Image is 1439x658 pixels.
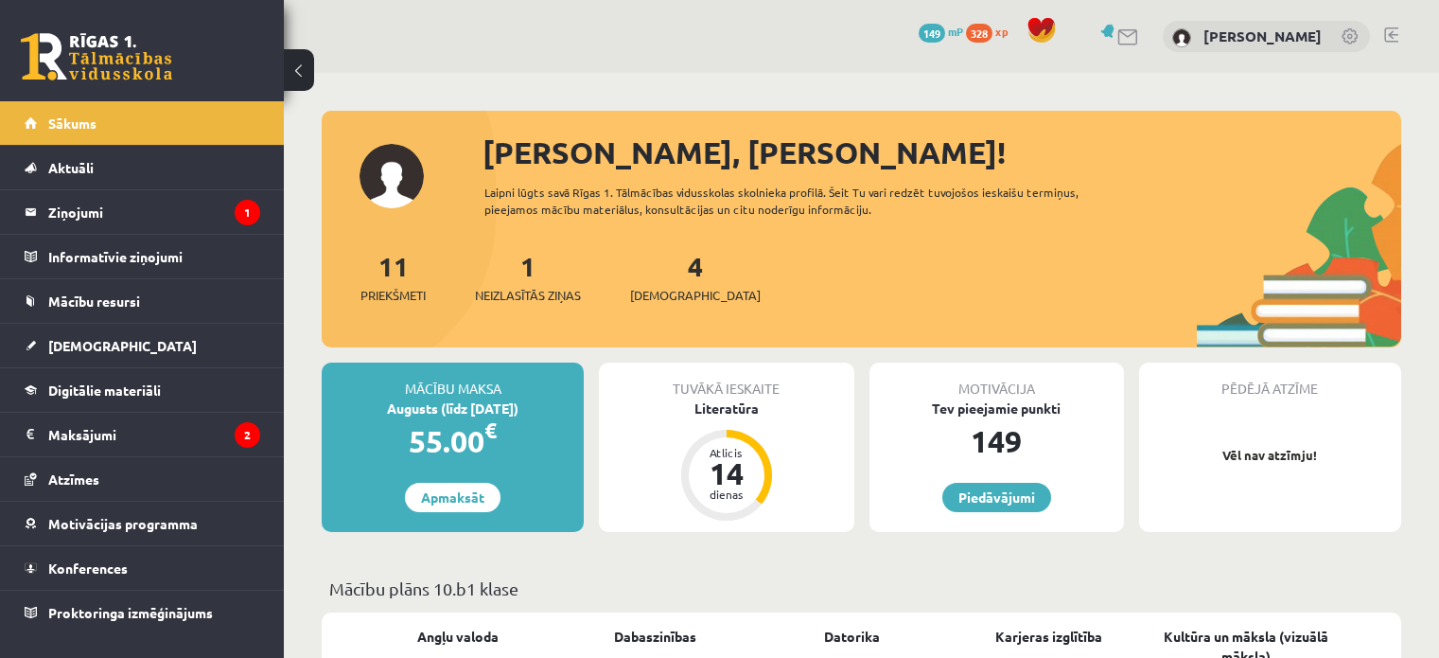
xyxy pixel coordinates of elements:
[1172,28,1191,47] img: Edgars Ivanovs
[25,235,260,278] a: Informatīvie ziņojumi
[21,33,172,80] a: Rīgas 1. Tālmācības vidusskola
[614,627,696,647] a: Dabaszinības
[25,502,260,545] a: Motivācijas programma
[48,190,260,234] legend: Ziņojumi
[25,190,260,234] a: Ziņojumi1
[698,447,755,458] div: Atlicis
[25,546,260,590] a: Konferences
[966,24,1017,39] a: 328 xp
[25,146,260,189] a: Aktuāli
[322,399,584,418] div: Augusts (līdz [DATE])
[329,576,1394,601] p: Mācību plāns 10.b1 klase
[630,286,761,305] span: [DEMOGRAPHIC_DATA]
[48,235,260,278] legend: Informatīvie ziņojumi
[599,363,853,399] div: Tuvākā ieskaite
[698,458,755,489] div: 14
[995,24,1008,39] span: xp
[630,249,761,305] a: 4[DEMOGRAPHIC_DATA]
[599,399,853,524] a: Literatūra Atlicis 14 dienas
[25,591,260,634] a: Proktoringa izmēģinājums
[48,560,128,577] span: Konferences
[48,413,260,456] legend: Maksājumi
[25,368,260,412] a: Digitālie materiāli
[25,279,260,323] a: Mācību resursi
[405,483,500,512] a: Apmaksāt
[948,24,963,39] span: mP
[360,249,426,305] a: 11Priekšmeti
[484,184,1132,218] div: Laipni lūgts savā Rīgas 1. Tālmācības vidusskolas skolnieka profilā. Šeit Tu vari redzēt tuvojošo...
[48,337,197,354] span: [DEMOGRAPHIC_DATA]
[48,382,161,399] span: Digitālie materiāli
[48,115,97,132] span: Sākums
[869,418,1124,464] div: 149
[48,515,198,532] span: Motivācijas programma
[322,418,584,464] div: 55.00
[1139,363,1401,399] div: Pēdējā atzīme
[824,627,880,647] a: Datorika
[417,627,499,647] a: Angļu valoda
[235,422,260,448] i: 2
[484,417,497,444] span: €
[483,130,1401,175] div: [PERSON_NAME], [PERSON_NAME]!
[1203,27,1322,45] a: [PERSON_NAME]
[966,24,992,43] span: 328
[995,627,1102,647] a: Karjeras izglītība
[869,399,1124,418] div: Tev pieejamie punkti
[869,363,1124,399] div: Motivācija
[599,399,853,418] div: Literatūra
[48,604,213,621] span: Proktoringa izmēģinājums
[360,286,426,305] span: Priekšmeti
[698,489,755,500] div: dienas
[25,413,260,456] a: Maksājumi2
[48,471,99,488] span: Atzīmes
[48,293,140,310] span: Mācību resursi
[919,24,963,39] a: 149 mP
[25,457,260,501] a: Atzīmes
[1149,446,1392,465] p: Vēl nav atzīmju!
[475,286,581,305] span: Neizlasītās ziņas
[48,159,94,176] span: Aktuāli
[322,363,584,399] div: Mācību maksa
[25,324,260,367] a: [DEMOGRAPHIC_DATA]
[919,24,945,43] span: 149
[25,101,260,145] a: Sākums
[475,249,581,305] a: 1Neizlasītās ziņas
[235,200,260,225] i: 1
[942,483,1051,512] a: Piedāvājumi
